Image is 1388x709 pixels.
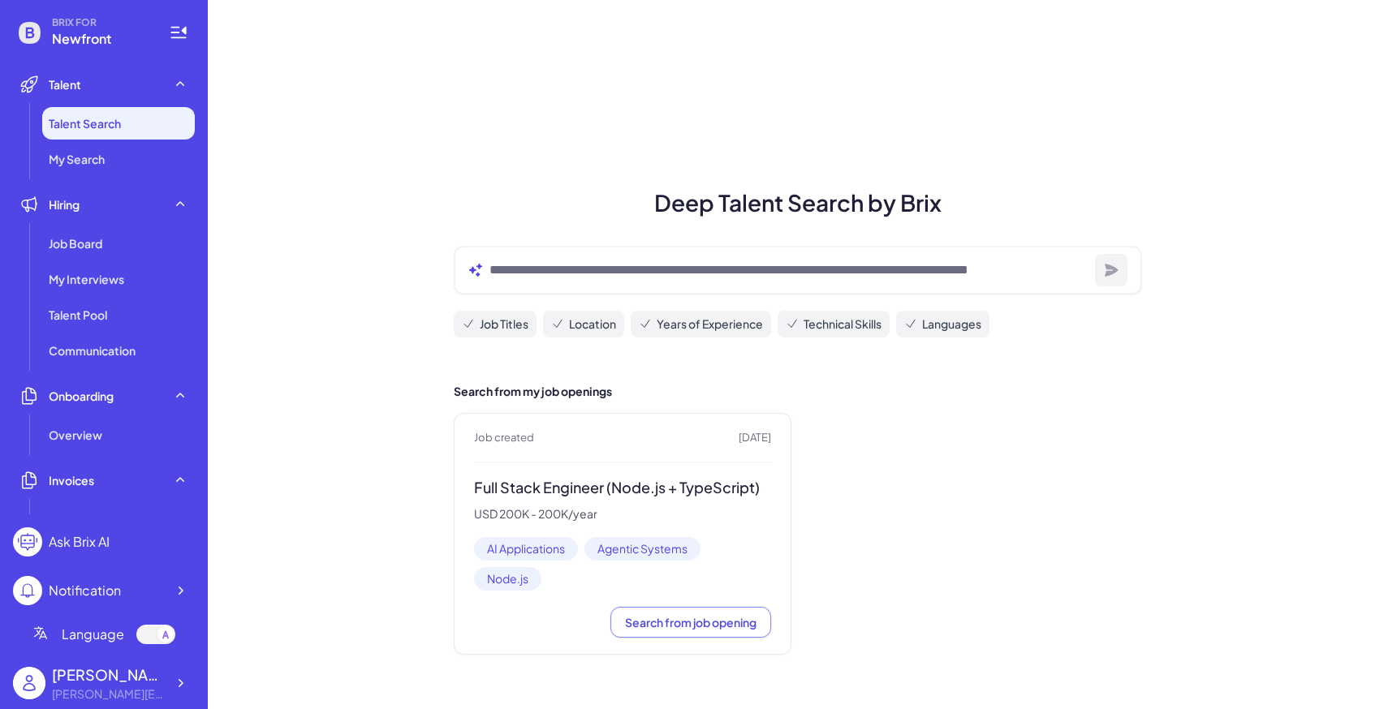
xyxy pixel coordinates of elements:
[454,383,1142,400] h2: Search from my job openings
[474,507,771,522] p: USD 200K - 200K/year
[52,685,166,703] div: Maggie@joinbrix.com
[569,316,616,333] span: Location
[610,607,771,638] button: Search from job opening
[49,427,102,443] span: Overview
[49,76,81,92] span: Talent
[584,537,700,561] span: Agentic Systems
[625,615,757,630] span: Search from job opening
[62,625,124,644] span: Language
[49,271,124,287] span: My Interviews
[49,196,80,213] span: Hiring
[49,115,121,131] span: Talent Search
[434,186,1162,220] h1: Deep Talent Search by Brix
[52,16,149,29] span: BRIX FOR
[739,430,771,446] span: [DATE]
[474,537,578,561] span: AI Applications
[52,664,166,685] div: Maggie
[474,567,541,591] span: Node.js
[49,342,136,359] span: Communication
[49,235,102,251] span: Job Board
[49,151,105,167] span: My Search
[49,388,114,404] span: Onboarding
[49,581,121,600] div: Notification
[922,316,981,333] span: Languages
[474,479,771,497] h3: Full Stack Engineer (Node.js + TypeScript)
[52,29,149,49] span: Newfront
[480,316,528,333] span: Job Titles
[49,532,110,552] div: Ask Brix AI
[49,472,94,488] span: Invoices
[657,316,763,333] span: Years of Experience
[474,430,534,446] span: Job created
[804,316,882,333] span: Technical Skills
[49,307,107,323] span: Talent Pool
[49,511,133,527] span: Monthly invoice
[13,667,45,699] img: user_logo.png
